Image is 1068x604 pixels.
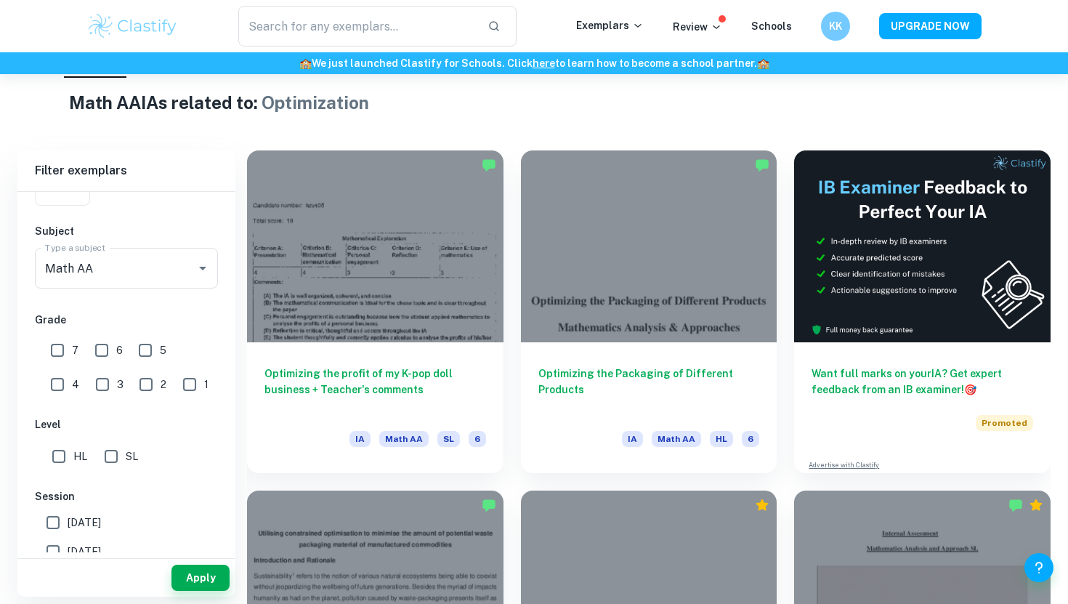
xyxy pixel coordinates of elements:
span: IA [622,431,643,447]
h6: Session [35,488,218,504]
h6: Filter exemplars [17,150,235,191]
h1: Math AA IAs related to: [69,89,999,116]
button: KK [821,12,850,41]
img: Marked [482,158,496,172]
span: 🏫 [299,57,312,69]
span: 7 [72,342,78,358]
span: HL [73,448,87,464]
h6: Want full marks on your IA ? Get expert feedback from an IB examiner! [812,366,1033,398]
span: Math AA [379,431,429,447]
button: UPGRADE NOW [879,13,982,39]
span: 4 [72,377,79,392]
span: 2 [161,377,166,392]
h6: Optimizing the profit of my K-pop doll business + Teacher's comments [264,366,486,414]
span: 6 [116,342,123,358]
label: Type a subject [45,241,105,254]
div: Premium [1029,498,1043,512]
h6: Level [35,416,218,432]
span: 1 [204,377,209,392]
input: Search for any exemplars... [238,6,476,47]
img: Marked [482,498,496,512]
img: Clastify logo [86,12,179,41]
span: Optimization [262,92,369,113]
span: Promoted [976,415,1033,431]
a: Optimizing the Packaging of Different ProductsIAMath AAHL6 [521,150,777,473]
span: Math AA [652,431,701,447]
h6: KK [828,18,844,34]
h6: Subject [35,223,218,239]
span: 3 [117,377,124,392]
a: here [533,57,555,69]
button: Help and Feedback [1024,553,1053,582]
a: Advertise with Clastify [809,460,879,470]
h6: We just launched Clastify for Schools. Click to learn how to become a school partner. [3,55,1065,71]
span: [DATE] [68,544,101,560]
span: HL [710,431,733,447]
button: Apply [171,565,230,591]
span: 🏫 [757,57,769,69]
h6: Grade [35,312,218,328]
p: Review [673,19,722,35]
span: 6 [742,431,759,447]
img: Marked [1008,498,1023,512]
span: [DATE] [68,515,101,531]
span: SL [126,448,138,464]
span: 5 [160,342,166,358]
div: Premium [755,498,769,512]
span: IA [349,431,371,447]
span: 🎯 [964,384,976,395]
a: Schools [751,20,792,32]
span: 6 [469,431,486,447]
p: Exemplars [576,17,644,33]
img: Marked [755,158,769,172]
span: SL [437,431,460,447]
a: Want full marks on yourIA? Get expert feedback from an IB examiner!PromotedAdvertise with Clastify [794,150,1051,473]
button: Open [193,258,213,278]
img: Thumbnail [794,150,1051,342]
a: Optimizing the profit of my K-pop doll business + Teacher's commentsIAMath AASL6 [247,150,503,473]
h6: Optimizing the Packaging of Different Products [538,366,760,414]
